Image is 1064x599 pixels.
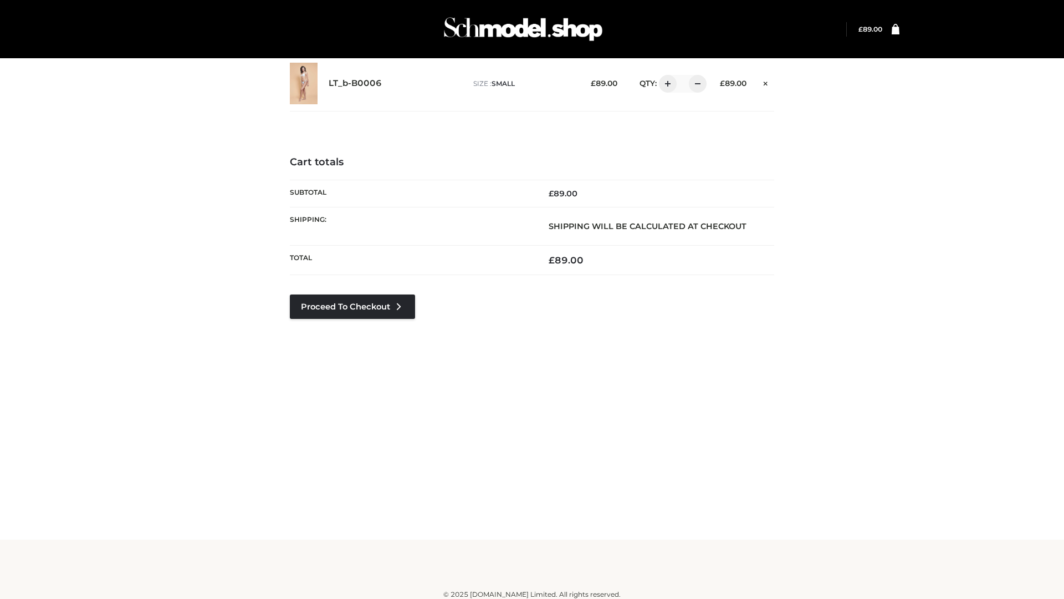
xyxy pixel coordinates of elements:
[858,25,882,33] bdi: 89.00
[440,7,606,51] img: Schmodel Admin 964
[758,75,774,89] a: Remove this item
[549,189,554,199] span: £
[290,246,532,275] th: Total
[290,63,318,104] img: LT_b-B0006 - SMALL
[290,295,415,319] a: Proceed to Checkout
[628,75,703,93] div: QTY:
[858,25,863,33] span: £
[549,189,577,199] bdi: 89.00
[591,79,617,88] bdi: 89.00
[591,79,596,88] span: £
[473,79,574,89] p: size :
[329,78,382,89] a: LT_b-B0006
[549,221,746,231] strong: Shipping will be calculated at checkout
[549,255,555,266] span: £
[549,255,584,266] bdi: 89.00
[492,79,515,88] span: SMALL
[858,25,882,33] a: £89.00
[290,207,532,245] th: Shipping:
[290,156,774,169] h4: Cart totals
[720,79,725,88] span: £
[720,79,746,88] bdi: 89.00
[290,180,532,207] th: Subtotal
